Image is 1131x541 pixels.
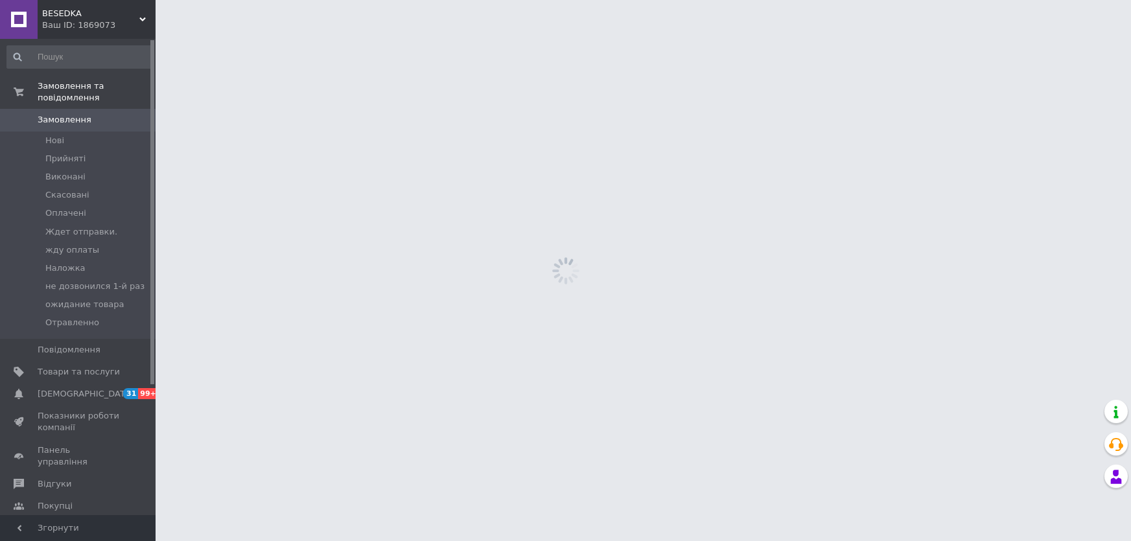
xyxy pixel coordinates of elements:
span: Виконані [45,171,86,183]
input: Пошук [6,45,152,69]
span: Товари та послуги [38,366,120,378]
span: Панель управління [38,444,120,468]
span: жду оплаты [45,244,99,256]
span: Прийняті [45,153,86,165]
span: Скасовані [45,189,89,201]
span: Показники роботи компанії [38,410,120,433]
span: Отравленно [45,317,99,328]
div: Ваш ID: 1869073 [42,19,156,31]
span: Оплачені [45,207,86,219]
span: Замовлення та повідомлення [38,80,156,104]
span: Замовлення [38,114,91,126]
span: 99+ [138,388,159,399]
span: Відгуки [38,478,71,490]
span: 31 [123,388,138,399]
span: ожидание товара [45,299,124,310]
span: Повідомлення [38,344,100,356]
span: BESEDKA [42,8,139,19]
span: не дозвонился 1-й раз [45,281,145,292]
span: Наложка [45,262,86,274]
span: [DEMOGRAPHIC_DATA] [38,388,134,400]
span: Покупці [38,500,73,512]
span: Нові [45,135,64,146]
span: Ждет отправки. [45,226,117,238]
